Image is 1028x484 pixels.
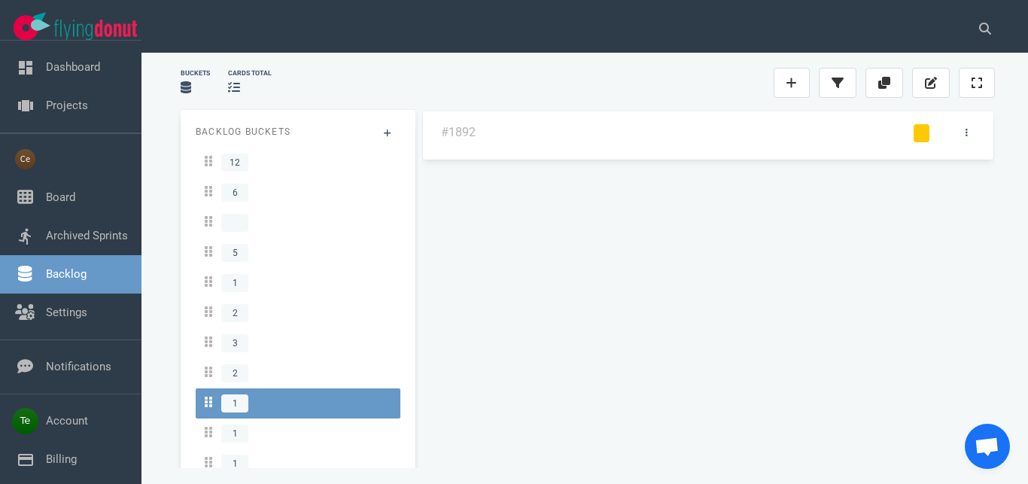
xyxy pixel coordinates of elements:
[46,414,88,428] a: Account
[181,68,210,78] div: Buckets
[196,148,400,178] a: 12
[196,178,400,208] a: 6
[221,244,248,262] span: 5
[196,238,400,268] a: 5
[54,20,137,40] img: Flying Donut text logo
[46,60,100,74] a: Dashboard
[221,154,248,172] span: 12
[46,229,128,242] a: Archived Sprints
[46,360,111,373] a: Notifications
[46,452,77,466] a: Billing
[46,306,87,319] a: Settings
[965,424,1010,469] a: Chat abierto
[46,190,75,204] a: Board
[46,267,87,281] a: Backlog
[196,125,400,139] p: Backlog Buckets
[46,99,88,112] a: Projects
[221,184,248,202] span: 6
[228,68,272,78] div: cards total
[441,125,476,139] a: #1892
